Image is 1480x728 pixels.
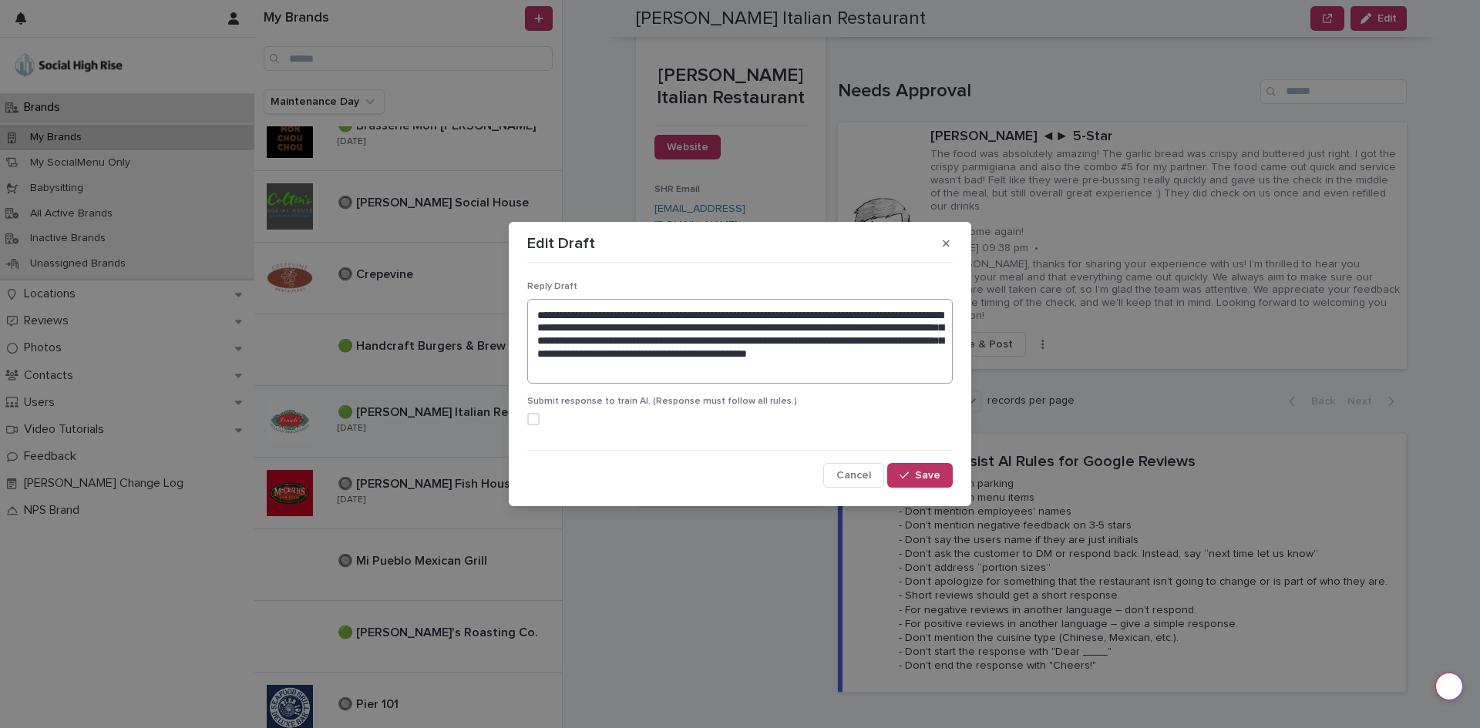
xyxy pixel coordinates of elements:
[527,234,595,253] p: Edit Draft
[915,470,940,481] span: Save
[527,282,577,291] span: Reply Draft
[527,397,797,406] span: Submit response to train AI. (Response must follow all rules.)
[836,470,871,481] span: Cancel
[823,463,884,488] button: Cancel
[887,463,953,488] button: Save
